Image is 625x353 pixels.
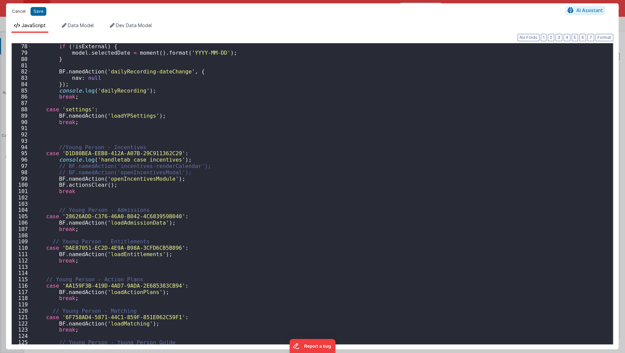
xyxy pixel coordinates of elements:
[21,22,46,28] span: JavaScript
[572,34,578,41] button: 5
[541,34,546,41] button: 1
[12,131,32,138] div: 92
[12,182,32,188] div: 100
[12,150,32,157] div: 95
[556,34,562,41] button: 3
[290,339,336,353] iframe: Marker.io feedback button
[12,113,32,119] div: 89
[12,56,32,62] div: 80
[12,157,32,163] div: 96
[12,144,32,151] div: 94
[12,119,32,125] div: 90
[12,264,32,270] div: 113
[12,94,32,100] div: 86
[12,125,32,131] div: 91
[12,106,32,113] div: 88
[9,7,29,16] button: Cancel
[12,283,32,289] div: 116
[12,81,32,87] div: 84
[31,7,46,16] button: Save
[12,188,32,194] div: 101
[587,34,594,41] button: 7
[12,257,32,264] div: 112
[12,295,32,301] div: 118
[12,176,32,182] div: 99
[12,169,32,176] div: 98
[12,50,32,56] div: 79
[579,34,586,41] button: 6
[12,68,32,75] div: 82
[12,226,32,232] div: 107
[12,251,32,257] div: 111
[12,301,32,308] div: 119
[548,34,554,41] button: 2
[12,327,32,333] div: 123
[518,34,539,41] button: No Folds
[12,220,32,226] div: 106
[576,7,603,13] span: AI Assistant
[12,320,32,327] div: 122
[564,34,570,41] button: 4
[12,245,32,251] div: 110
[12,314,32,320] div: 121
[12,75,32,81] div: 83
[12,194,32,201] div: 102
[12,289,32,295] div: 117
[12,87,32,94] div: 85
[12,163,32,169] div: 97
[12,138,32,144] div: 93
[12,201,32,207] div: 103
[565,6,605,15] button: AI Assistant
[595,34,613,41] button: Format
[12,238,32,245] div: 109
[12,62,32,69] div: 81
[68,22,94,28] span: Data Model
[12,232,32,239] div: 108
[12,308,32,314] div: 120
[12,333,32,339] div: 124
[12,270,32,276] div: 114
[12,276,32,283] div: 115
[12,339,32,346] div: 125
[12,207,32,213] div: 104
[12,100,32,106] div: 87
[12,43,32,50] div: 78
[12,213,32,220] div: 105
[116,22,152,28] span: Dev Data Model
